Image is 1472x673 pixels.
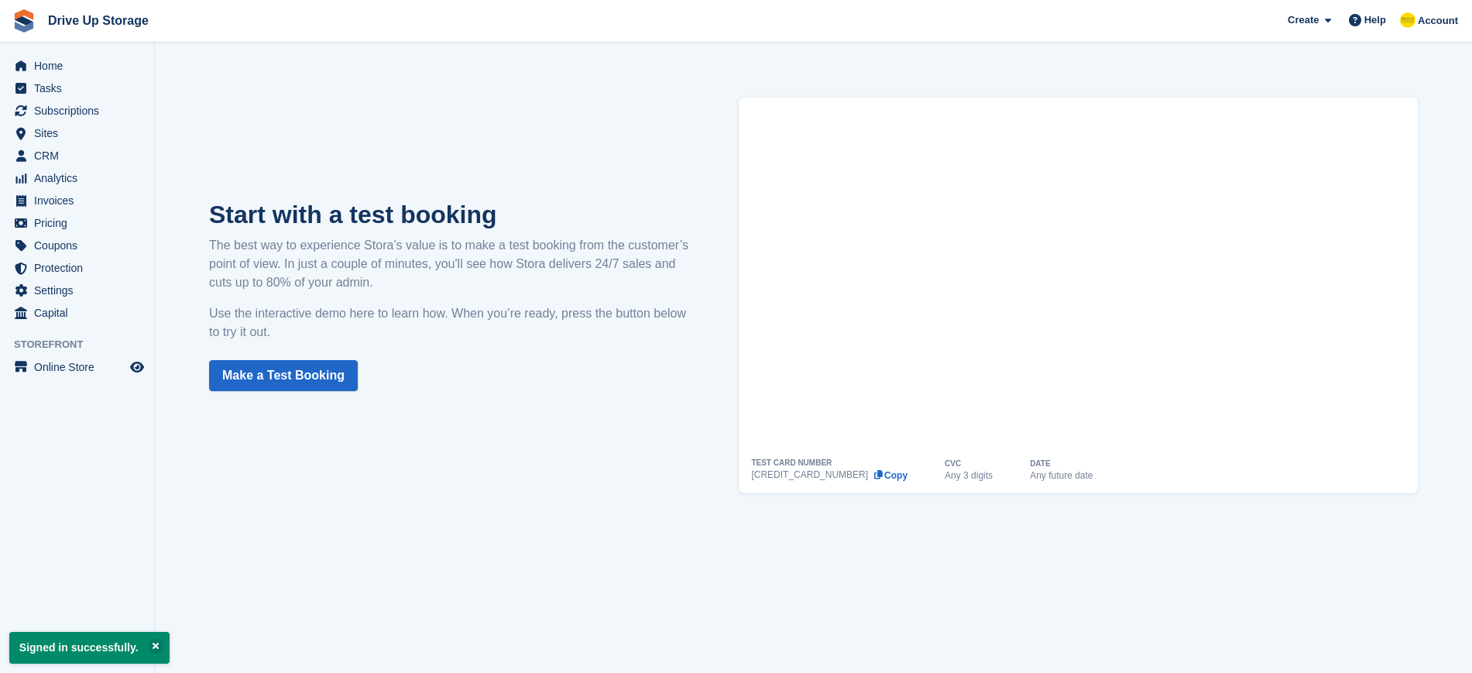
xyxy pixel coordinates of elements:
[873,470,908,481] button: Copy
[751,98,1405,459] iframe: How to Place a Test Booking
[1418,13,1458,29] span: Account
[42,8,155,33] a: Drive Up Storage
[8,145,146,167] a: menu
[945,460,961,468] div: CVC
[8,212,146,234] a: menu
[34,77,127,99] span: Tasks
[128,358,146,376] a: Preview store
[8,100,146,122] a: menu
[751,459,832,467] div: TEST CARD NUMBER
[1400,12,1415,28] img: Crispin Vitoria
[1030,460,1050,468] div: DATE
[8,55,146,77] a: menu
[8,235,146,256] a: menu
[34,190,127,211] span: Invoices
[1364,12,1386,28] span: Help
[34,302,127,324] span: Capital
[8,77,146,99] a: menu
[34,55,127,77] span: Home
[945,471,993,480] div: Any 3 digits
[209,360,358,391] a: Make a Test Booking
[209,236,692,292] p: The best way to experience Stora’s value is to make a test booking from the customer’s point of v...
[34,257,127,279] span: Protection
[14,337,154,352] span: Storefront
[34,280,127,301] span: Settings
[34,167,127,189] span: Analytics
[12,9,36,33] img: stora-icon-8386f47178a22dfd0bd8f6a31ec36ba5ce8667c1dd55bd0f319d3a0aa187defe.svg
[34,356,127,378] span: Online Store
[1030,471,1093,480] div: Any future date
[34,145,127,167] span: CRM
[9,632,170,664] p: Signed in successfully.
[8,190,146,211] a: menu
[8,356,146,378] a: menu
[751,470,868,479] div: [CREDIT_CARD_NUMBER]
[8,302,146,324] a: menu
[34,212,127,234] span: Pricing
[1288,12,1319,28] span: Create
[209,201,497,228] strong: Start with a test booking
[209,304,692,342] p: Use the interactive demo here to learn how. When you’re ready, press the button below to try it out.
[8,280,146,301] a: menu
[34,235,127,256] span: Coupons
[8,122,146,144] a: menu
[34,100,127,122] span: Subscriptions
[8,257,146,279] a: menu
[8,167,146,189] a: menu
[34,122,127,144] span: Sites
